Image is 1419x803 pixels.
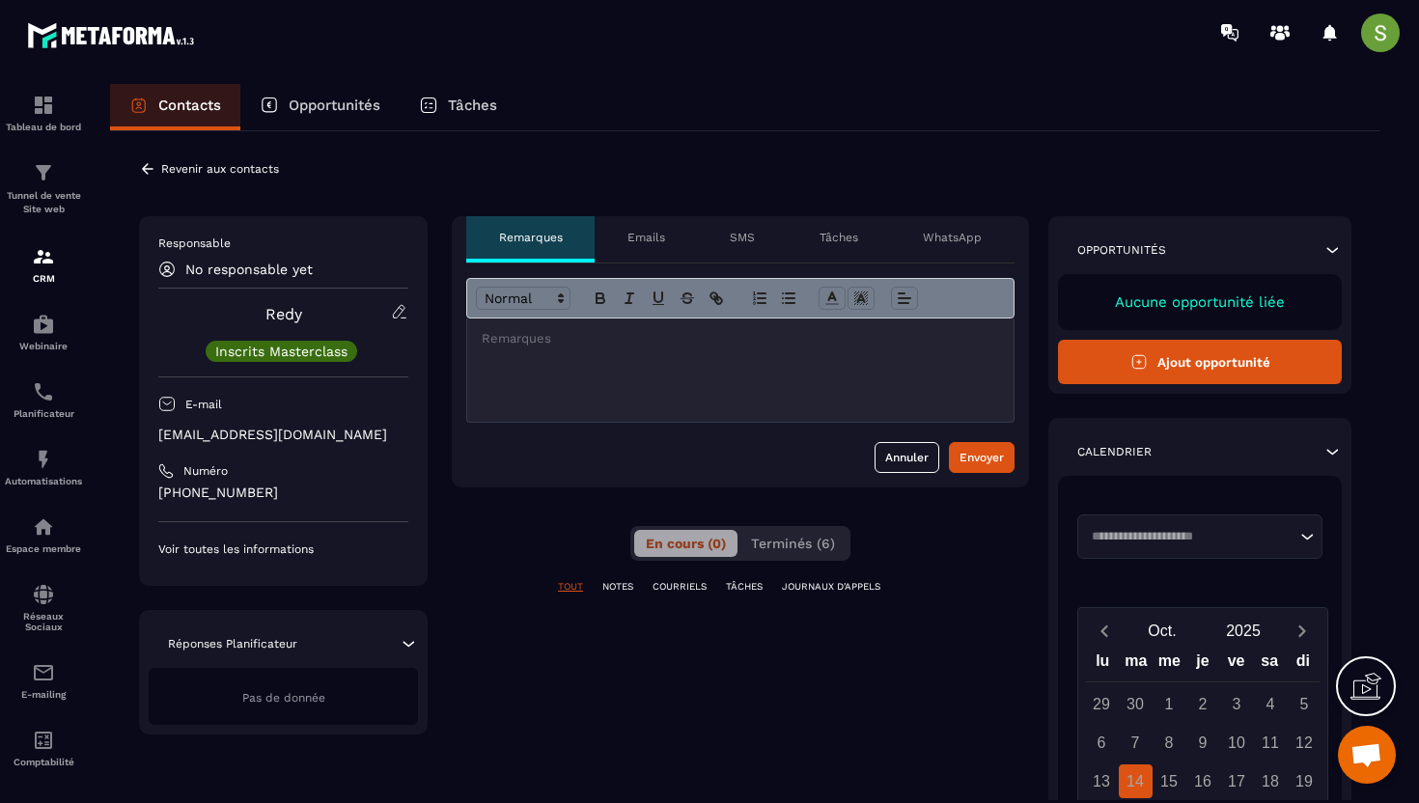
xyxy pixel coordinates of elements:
button: Ajout opportunité [1058,340,1342,384]
div: di [1286,648,1320,681]
p: Emails [627,230,665,245]
p: Comptabilité [5,757,82,767]
div: Envoyer [960,448,1004,467]
div: 19 [1288,764,1322,798]
div: 3 [1220,687,1254,721]
div: 29 [1085,687,1119,721]
p: WhatsApp [923,230,982,245]
img: accountant [32,729,55,752]
a: Opportunités [240,84,400,130]
p: Tableau de bord [5,122,82,132]
p: Planificateur [5,408,82,419]
img: automations [32,448,55,471]
div: ve [1219,648,1253,681]
p: Réseaux Sociaux [5,611,82,632]
img: formation [32,94,55,117]
a: Contacts [110,84,240,130]
a: social-networksocial-networkRéseaux Sociaux [5,568,82,647]
p: Webinaire [5,341,82,351]
button: Previous month [1086,618,1122,644]
p: Revenir aux contacts [161,162,279,176]
div: 17 [1220,764,1254,798]
span: Terminés (6) [751,536,835,551]
a: accountantaccountantComptabilité [5,714,82,782]
input: Search for option [1085,527,1295,546]
a: schedulerschedulerPlanificateur [5,366,82,433]
p: [PHONE_NUMBER] [158,484,408,502]
div: ma [1120,648,1154,681]
p: Contacts [158,97,221,114]
div: 16 [1186,764,1220,798]
span: Pas de donnée [242,691,325,705]
button: En cours (0) [634,530,737,557]
a: Tâches [400,84,516,130]
p: Remarques [499,230,563,245]
p: TOUT [558,580,583,594]
div: sa [1253,648,1287,681]
p: E-mailing [5,689,82,700]
img: formation [32,245,55,268]
p: SMS [730,230,755,245]
a: automationsautomationsEspace membre [5,501,82,568]
p: CRM [5,273,82,284]
span: En cours (0) [646,536,726,551]
div: 8 [1153,726,1186,760]
div: Ouvrir le chat [1338,726,1396,784]
div: 18 [1254,764,1288,798]
div: 4 [1254,687,1288,721]
div: je [1186,648,1220,681]
a: automationsautomationsAutomatisations [5,433,82,501]
div: lu [1086,648,1120,681]
a: formationformationTunnel de vente Site web [5,147,82,231]
p: Numéro [183,463,228,479]
p: Tâches [820,230,858,245]
p: COURRIELS [653,580,707,594]
p: Opportunités [289,97,380,114]
button: Terminés (6) [739,530,847,557]
img: automations [32,515,55,539]
button: Annuler [875,442,939,473]
p: TÂCHES [726,580,763,594]
a: formationformationCRM [5,231,82,298]
div: 11 [1254,726,1288,760]
div: 10 [1220,726,1254,760]
p: Calendrier [1077,444,1152,459]
a: automationsautomationsWebinaire [5,298,82,366]
div: 1 [1153,687,1186,721]
div: 2 [1186,687,1220,721]
div: 14 [1119,764,1153,798]
p: JOURNAUX D'APPELS [782,580,880,594]
p: NOTES [602,580,633,594]
img: formation [32,161,55,184]
button: Open months overlay [1122,614,1203,648]
img: social-network [32,583,55,606]
p: Automatisations [5,476,82,486]
p: Opportunités [1077,242,1166,258]
button: Open years overlay [1203,614,1284,648]
p: Responsable [158,235,408,251]
p: E-mail [185,397,222,412]
div: 15 [1153,764,1186,798]
p: Tâches [448,97,497,114]
img: scheduler [32,380,55,403]
p: Aucune opportunité liée [1077,293,1322,311]
p: Réponses Planificateur [168,636,297,651]
img: automations [32,313,55,336]
p: Tunnel de vente Site web [5,189,82,216]
div: Search for option [1077,514,1322,559]
p: Espace membre [5,543,82,554]
a: Redy [265,305,302,323]
img: logo [27,17,201,53]
div: 7 [1119,726,1153,760]
div: 30 [1119,687,1153,721]
button: Next month [1284,618,1320,644]
a: formationformationTableau de bord [5,79,82,147]
p: Voir toutes les informations [158,541,408,557]
div: 13 [1085,764,1119,798]
p: [EMAIL_ADDRESS][DOMAIN_NAME] [158,426,408,444]
div: 9 [1186,726,1220,760]
div: 12 [1288,726,1322,760]
div: 6 [1085,726,1119,760]
p: Inscrits Masterclass [215,345,348,358]
a: emailemailE-mailing [5,647,82,714]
